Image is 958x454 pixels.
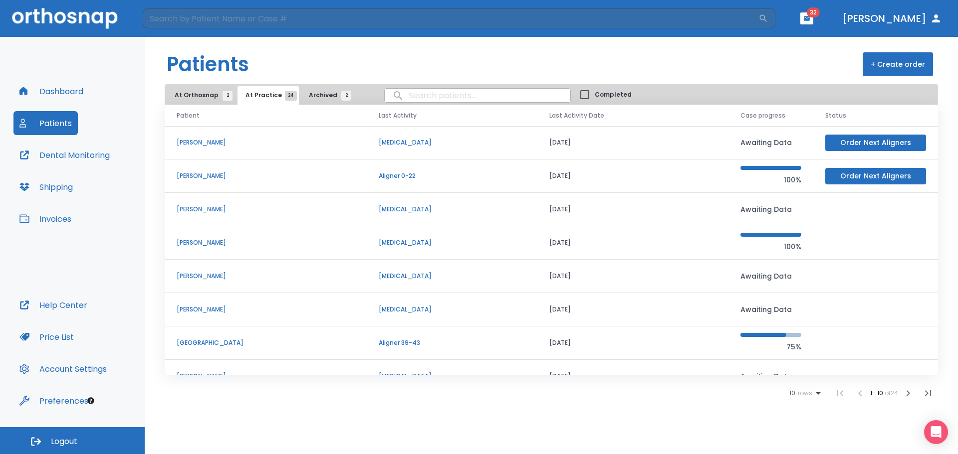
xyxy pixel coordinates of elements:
p: 100% [740,241,801,253]
td: [DATE] [537,159,728,193]
span: Status [825,111,846,120]
button: Preferences [13,389,94,413]
button: Shipping [13,175,79,199]
span: At Practice [245,91,291,100]
span: Archived [309,91,346,100]
button: Help Center [13,293,93,317]
p: [PERSON_NAME] [177,138,355,147]
button: Dental Monitoring [13,143,116,167]
button: Order Next Aligners [825,135,926,151]
span: At Orthosnap [175,91,228,100]
p: [MEDICAL_DATA] [379,372,526,381]
p: Awaiting Data [740,270,801,282]
p: [MEDICAL_DATA] [379,138,526,147]
span: Patient [177,111,200,120]
h1: Patients [167,49,249,79]
p: Awaiting Data [740,203,801,215]
input: Search by Patient Name or Case # [143,8,758,28]
span: 2 [341,91,351,101]
p: Awaiting Data [740,370,801,382]
p: [PERSON_NAME] [177,205,355,214]
button: Dashboard [13,79,89,103]
div: tabs [167,86,356,105]
span: Logout [51,436,77,447]
p: [MEDICAL_DATA] [379,238,526,247]
span: 32 [807,7,820,17]
p: [PERSON_NAME] [177,238,355,247]
td: [DATE] [537,360,728,393]
span: 1 - 10 [870,389,885,397]
td: [DATE] [537,126,728,159]
p: Aligner 39-43 [379,338,526,347]
span: Last Activity Date [549,111,604,120]
button: Patients [13,111,78,135]
p: Aligner 0-22 [379,171,526,180]
div: Open Intercom Messenger [924,420,948,444]
input: search [385,86,570,105]
p: Awaiting Data [740,137,801,149]
p: [GEOGRAPHIC_DATA] [177,338,355,347]
span: Completed [595,90,632,99]
td: [DATE] [537,226,728,260]
button: Price List [13,325,80,349]
p: [PERSON_NAME] [177,272,355,281]
img: Orthosnap [12,8,118,28]
p: 75% [740,341,801,353]
p: [PERSON_NAME] [177,372,355,381]
span: 24 [285,91,297,101]
p: [MEDICAL_DATA] [379,205,526,214]
button: + Create order [863,52,933,76]
span: rows [795,390,812,397]
button: [PERSON_NAME] [838,9,946,27]
span: of 24 [885,389,898,397]
button: Account Settings [13,357,113,381]
button: Invoices [13,207,77,231]
td: [DATE] [537,293,728,326]
td: [DATE] [537,260,728,293]
p: [PERSON_NAME] [177,171,355,180]
p: [PERSON_NAME] [177,305,355,314]
div: Tooltip anchor [86,396,95,405]
td: [DATE] [537,193,728,226]
span: 10 [789,390,795,397]
span: Last Activity [379,111,417,120]
button: Order Next Aligners [825,168,926,184]
p: Awaiting Data [740,303,801,315]
p: [MEDICAL_DATA] [379,305,526,314]
p: 100% [740,174,801,186]
span: Case progress [740,111,785,120]
td: [DATE] [537,326,728,360]
span: 2 [223,91,233,101]
p: [MEDICAL_DATA] [379,272,526,281]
